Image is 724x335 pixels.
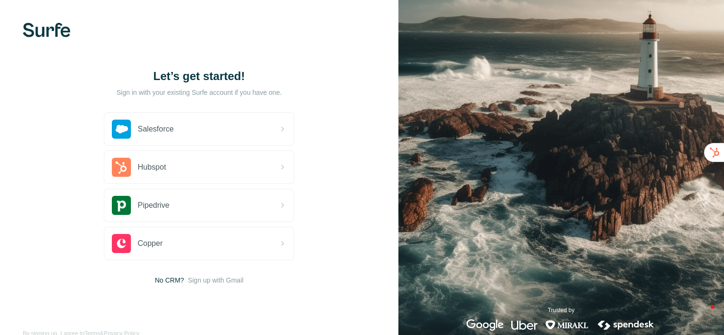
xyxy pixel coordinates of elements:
[466,319,504,331] img: google's logo
[548,306,575,315] p: Trusted by
[545,319,589,331] img: mirakl's logo
[155,275,184,285] span: No CRM?
[112,120,131,139] img: salesforce's logo
[112,158,131,177] img: hubspot's logo
[138,238,162,249] span: Copper
[104,69,294,84] h1: Let’s get started!
[112,196,131,215] img: pipedrive's logo
[112,234,131,253] img: copper's logo
[138,123,174,135] span: Salesforce
[138,162,166,173] span: Hubspot
[511,319,537,331] img: uber's logo
[117,88,282,97] p: Sign in with your existing Surfe account if you have one.
[596,319,655,331] img: spendesk's logo
[138,200,169,211] span: Pipedrive
[692,303,714,325] iframe: Intercom live chat
[188,275,244,285] button: Sign up with Gmail
[23,23,70,37] img: Surfe's logo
